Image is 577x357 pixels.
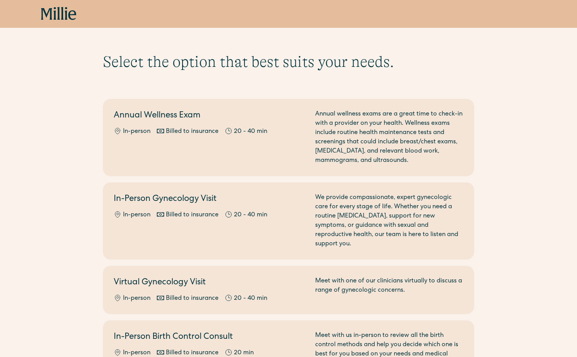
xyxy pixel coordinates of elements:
[123,127,150,136] div: In-person
[166,211,219,220] div: Billed to insurance
[114,110,306,122] h2: Annual Wellness Exam
[315,193,463,249] div: We provide compassionate, expert gynecologic care for every stage of life. Whether you need a rou...
[123,294,150,303] div: In-person
[114,277,306,289] h2: Virtual Gynecology Visit
[234,211,267,220] div: 20 - 40 min
[123,211,150,220] div: In-person
[315,277,463,303] div: Meet with one of our clinicians virtually to discuss a range of gynecologic concerns.
[234,294,267,303] div: 20 - 40 min
[315,110,463,165] div: Annual wellness exams are a great time to check-in with a provider on your health. Wellness exams...
[103,182,474,260] a: In-Person Gynecology VisitIn-personBilled to insurance20 - 40 minWe provide compassionate, expert...
[114,193,306,206] h2: In-Person Gynecology Visit
[103,53,474,71] h1: Select the option that best suits your needs.
[166,127,219,136] div: Billed to insurance
[103,266,474,314] a: Virtual Gynecology VisitIn-personBilled to insurance20 - 40 minMeet with one of our clinicians vi...
[114,331,306,344] h2: In-Person Birth Control Consult
[234,127,267,136] div: 20 - 40 min
[166,294,219,303] div: Billed to insurance
[103,99,474,176] a: Annual Wellness ExamIn-personBilled to insurance20 - 40 minAnnual wellness exams are a great time...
